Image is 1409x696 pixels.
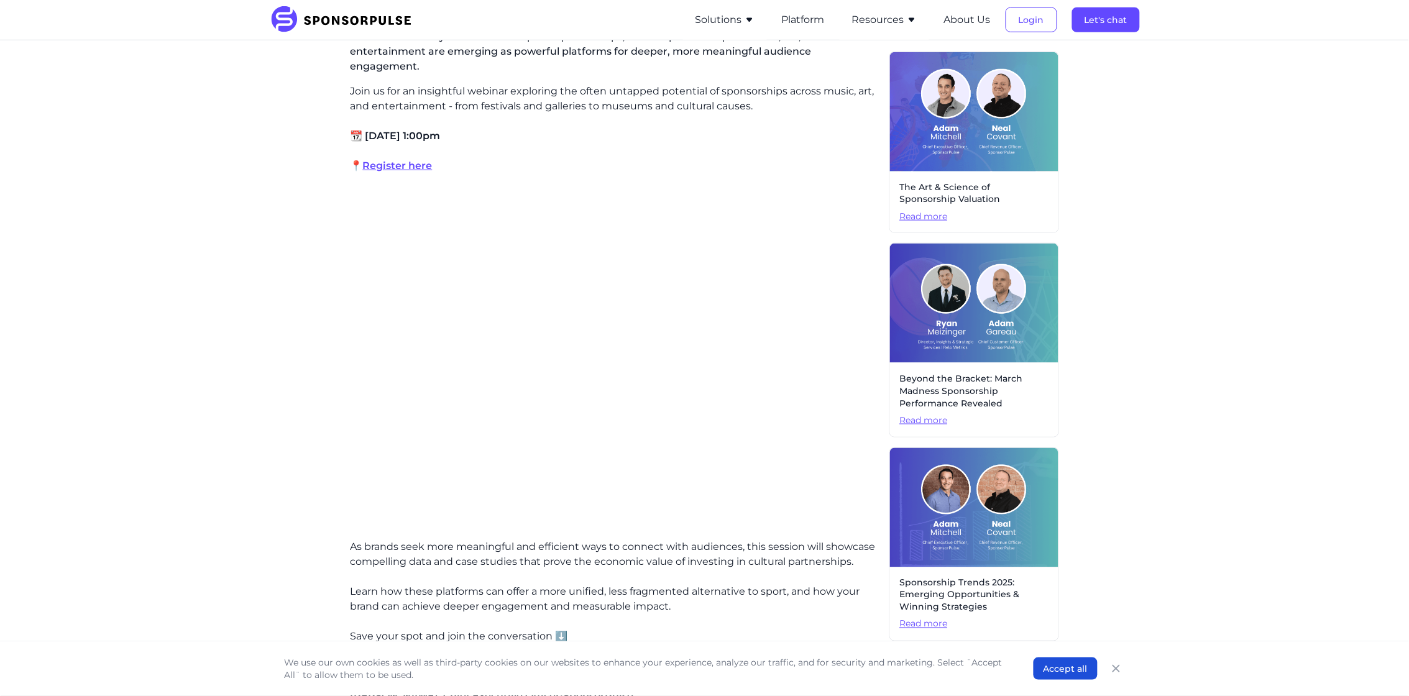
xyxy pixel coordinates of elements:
a: Login [1006,14,1057,25]
img: On-Demand-Webinar Cover Image [890,52,1058,172]
button: Close [1108,660,1125,677]
a: Beyond the Bracket: March Madness Sponsorship Performance RevealedRead more [889,243,1059,437]
span: The Art & Science of Sponsorship Valuation [900,181,1049,206]
a: About Us [944,14,991,25]
p: Learn how these platforms can offer a more unified, less fragmented alternative to sport, and how... [351,585,879,615]
p: Join us for an insightful webinar exploring the often untapped potential of sponsorships across m... [351,84,879,114]
iframe: Chat Widget [1347,636,1409,696]
a: Register here [363,160,433,172]
span: 📆 [DATE] 1:00pm [351,130,441,142]
a: Platform [782,14,825,25]
a: Let's chat [1072,14,1140,25]
button: Resources [852,12,917,27]
button: Solutions [695,12,755,27]
button: About Us [944,12,991,27]
button: Let's chat [1072,7,1140,32]
span: Beyond the Bracket: March Madness Sponsorship Performance Revealed [900,373,1049,410]
span: Read more [900,211,1049,223]
img: Webinar: Sponsorship Trends 2025: Emerging Opportunities & Winning Strategies [890,448,1058,567]
span: Read more [900,414,1049,427]
button: Platform [782,12,825,27]
p: As brands seek more meaningful and efficient ways to connect with audiences, this session will sh... [351,540,879,570]
p: As brands look beyond traditional sports sponsorships, cultural partnerships in music, art, and e... [351,24,879,84]
img: SponsorPulse [270,6,421,34]
p: Save your spot and join the conversation ⬇️ [351,630,879,644]
a: The Art & Science of Sponsorship ValuationRead more [889,52,1059,234]
span: 📍 [351,160,363,172]
p: We use our own cookies as well as third-party cookies on our websites to enhance your experience,... [285,656,1009,681]
a: Sponsorship Trends 2025: Emerging Opportunities & Winning StrategiesRead more [889,447,1059,641]
span: Sponsorship Trends 2025: Emerging Opportunities & Winning Strategies [900,577,1049,614]
button: Login [1006,7,1057,32]
button: Accept all [1034,657,1098,680]
span: Read more [900,618,1049,631]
